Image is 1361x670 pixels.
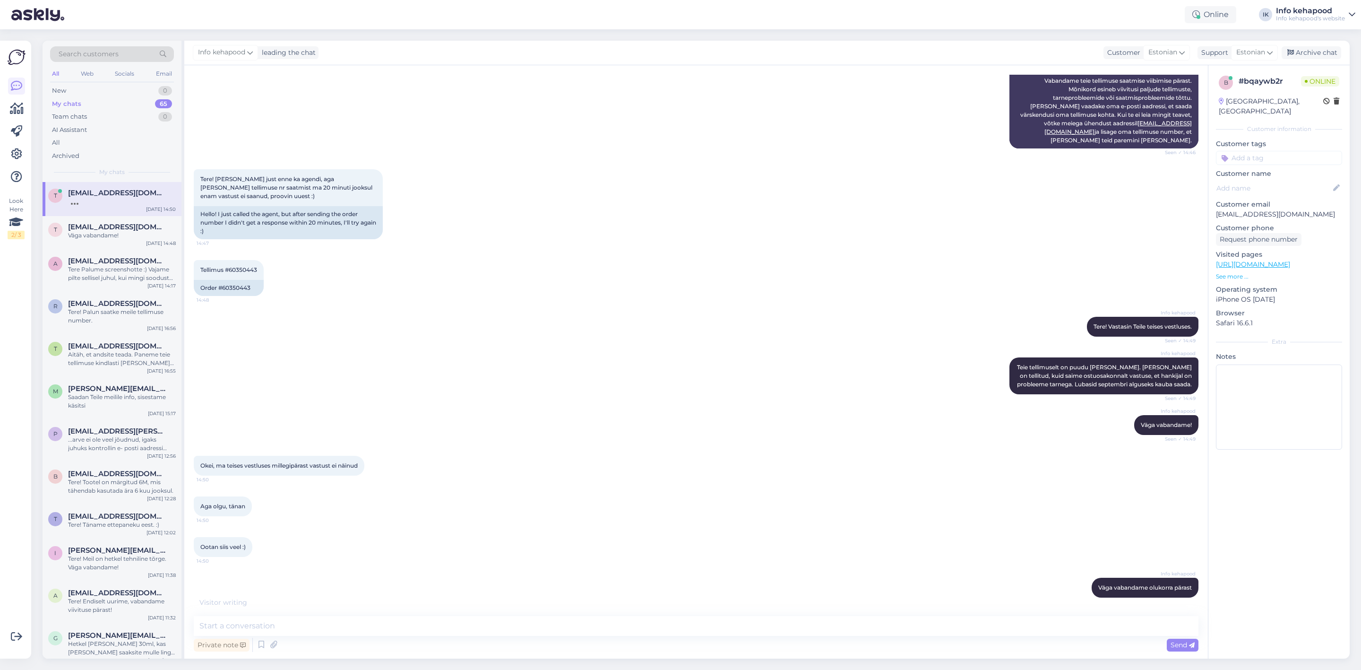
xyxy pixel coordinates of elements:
span: Väga vabandame! [1141,421,1192,428]
div: Email [154,68,174,80]
div: All [52,138,60,148]
span: ruubi55@gmail.com [68,299,166,308]
p: Customer name [1216,169,1342,179]
div: [DATE] 14:48 [146,240,176,247]
span: Info kehapood [1160,408,1196,415]
div: Online [1185,6,1236,23]
span: t [54,515,57,522]
div: Visitor writing [194,598,1198,608]
div: Order #60350443 [194,280,264,296]
span: b [1224,79,1228,86]
img: Askly Logo [8,48,26,66]
p: Customer tags [1216,139,1342,149]
div: Private note [194,639,250,652]
div: Customer [1103,48,1140,58]
div: Support [1197,48,1228,58]
p: Browser [1216,308,1342,318]
div: [DATE] 12:56 [147,452,176,460]
span: t [54,226,57,233]
span: Tere! Vastasin Teile teises vestluses. [1094,323,1192,330]
a: Info kehapoodInfo kehapood's website [1276,7,1355,22]
div: [DATE] 14:17 [147,282,176,289]
div: 2 / 3 [8,231,25,239]
div: Info kehapood [1276,7,1345,15]
span: Aga olgu, tänan [200,503,245,510]
span: Seen ✓ 14:46 [1160,149,1196,156]
div: Tere! Tootel on märgitud 6M, mis tähendab kasutada ära 6 kuu jooksul. [68,478,176,495]
div: Hello! I just called the agent, but after sending the order number I didn't get a response within... [194,206,383,239]
span: b [53,473,58,480]
div: [DATE] 14:50 [146,206,176,213]
p: Operating system [1216,285,1342,295]
div: Info kehapood's website [1276,15,1345,22]
span: Väga vabandame olukorra pärast [1098,584,1192,591]
p: Notes [1216,352,1342,362]
span: Okei, ma teises vestluses millegipärast vastust ei näinud [200,462,358,469]
div: Vabandame teie tellimuse saatmise viibimise pärast. Mõnikord esineb viivitusi paljude tellimuste,... [1009,73,1198,148]
p: iPhone OS [DATE] [1216,295,1342,305]
p: [EMAIL_ADDRESS][DOMAIN_NAME] [1216,209,1342,219]
span: marita.luhaaar@gmail.com [68,384,166,393]
div: leading the chat [258,48,316,58]
span: Tellimus #60350443 [200,266,257,273]
span: batats070563@gmail.com [68,470,166,478]
div: Archive chat [1282,46,1341,59]
div: [DATE] 12:28 [147,495,176,502]
span: Ootan siis veel :) [200,543,246,550]
span: 14:50 [197,557,232,565]
div: Aitäh, et andsite teada. Paneme teie tellimuse kindlasti [PERSON_NAME] niipea, kui see meie lattu... [68,350,176,367]
span: Teie tellimuselt on puudu [PERSON_NAME]. [PERSON_NAME] on tellitud, kuid saime ostuosakonnalt vas... [1017,364,1193,388]
span: gerta.noormae@gmail.com [68,631,166,640]
span: p [53,430,58,437]
div: Tere Palume screenshotte :) Vajame pilte sellisel juhul, kui mingi soodustus peal :) [68,265,176,282]
div: ...arve ei ole veel jõudnud, igaks juhuks kontrollin e- posti aadressi [EMAIL_ADDRESS][PERSON_NAM... [68,435,176,452]
span: 14:50 [197,517,232,524]
div: [DATE] 11:28 [148,657,176,664]
span: tanel.ootsing@gmail.com [68,189,166,197]
span: a [53,260,58,267]
div: Archived [52,151,79,161]
div: Väga vabandame! [68,231,176,240]
div: [DATE] 16:55 [147,367,176,374]
span: 14:47 [197,240,232,247]
span: piret.parik@gmail.com [68,427,166,435]
span: 14:50 [197,476,232,483]
span: r [53,303,58,310]
div: # bqaywb2r [1239,76,1301,87]
div: [DATE] 11:32 [148,614,176,621]
div: Tere! Endiselt uurime, vabandame viivituse pärast! [68,597,176,614]
span: t [54,345,57,352]
span: ilona.juhansoo@gmail.com [68,546,166,555]
span: Seen ✓ 14:49 [1160,395,1196,402]
p: Customer email [1216,200,1342,209]
span: Seen ✓ 14:49 [1160,337,1196,344]
div: Tere! Palun saatke meile tellimuse number. [68,308,176,325]
span: Info kehapood [198,47,245,58]
span: agneskandroo@gmail.com [68,589,166,597]
div: [GEOGRAPHIC_DATA], [GEOGRAPHIC_DATA] [1219,96,1323,116]
span: Send [1171,641,1195,649]
span: Seen ✓ 14:49 [1160,435,1196,443]
div: [DATE] 16:56 [147,325,176,332]
span: g [53,635,58,642]
span: Info kehapood [1160,570,1196,577]
span: My chats [99,168,125,176]
div: Team chats [52,112,87,122]
span: Estonian [1148,47,1177,58]
div: Tere! Meil on hetkel tehniline tõrge. Väga vabandame! [68,555,176,572]
p: Safari 16.6.1 [1216,318,1342,328]
div: IK [1259,8,1272,21]
input: Add a tag [1216,151,1342,165]
div: Hetkel [PERSON_NAME] 30ml, kas [PERSON_NAME] saaksite mulle lingi ka saata. :) [68,640,176,657]
div: Web [79,68,95,80]
div: My chats [52,99,81,109]
div: 0 [158,112,172,122]
p: See more ... [1216,272,1342,281]
div: Look Here [8,197,25,239]
span: Tere! [PERSON_NAME] just enne ka agendi, aga [PERSON_NAME] tellimuse nr saatmist ma 20 minuti joo... [200,175,374,200]
span: Online [1301,76,1339,87]
span: t [54,192,57,199]
a: [URL][DOMAIN_NAME] [1216,260,1290,269]
span: taiviko@gmail.com [68,342,166,350]
div: Request phone number [1216,233,1301,246]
